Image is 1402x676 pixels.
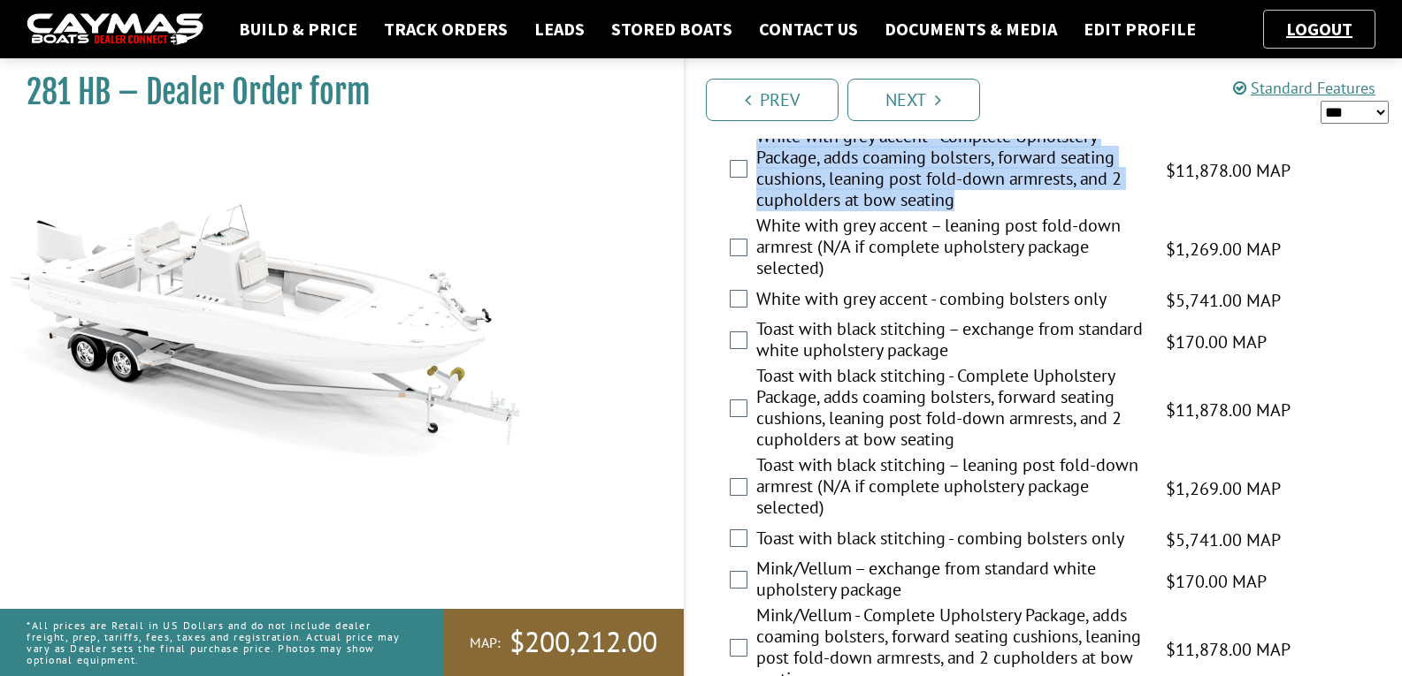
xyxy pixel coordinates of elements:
[756,288,1144,314] label: White with grey accent - combing bolsters only
[509,624,657,661] span: $200,212.00
[756,528,1144,553] label: Toast with black stitching - combing bolsters only
[443,609,684,676] a: MAP:$200,212.00
[1166,236,1281,262] span: $1,269.00 MAP
[1166,527,1281,553] span: $5,741.00 MAP
[375,18,517,41] a: Track Orders
[750,18,867,41] a: Contact Us
[27,13,203,46] img: caymas-dealer-connect-2ed40d3bc7270c1d8d7ffb4b79bf05adc795679939227970def78ec6f6c03838.gif
[756,454,1144,522] label: Toast with black stitching – leaning post fold-down armrest (N/A if complete upholstery package s...
[1166,397,1291,423] span: $11,878.00 MAP
[847,79,980,121] a: Next
[27,72,640,112] h1: 281 HB – Dealer Order form
[876,18,1066,41] a: Documents & Media
[756,558,1144,604] label: Mink/Vellum – exchange from standard white upholstery package
[1166,568,1267,595] span: $170.00 MAP
[1233,78,1375,98] a: Standard Features
[27,611,403,675] p: *All prices are Retail in US Dollars and do not include dealer freight, prep, tariffs, fees, taxe...
[1166,636,1291,663] span: $11,878.00 MAP
[1166,329,1267,355] span: $170.00 MAP
[756,318,1144,365] label: Toast with black stitching – exchange from standard white upholstery package
[1277,18,1361,40] a: Logout
[1075,18,1205,41] a: Edit Profile
[230,18,366,41] a: Build & Price
[706,79,839,121] a: Prev
[470,634,501,652] span: MAP:
[756,125,1144,215] label: White with grey accent - Complete Upholstery Package, adds coaming bolsters, forward seating cush...
[1166,475,1281,502] span: $1,269.00 MAP
[1166,287,1281,314] span: $5,741.00 MAP
[756,215,1144,283] label: White with grey accent – leaning post fold-down armrest (N/A if complete upholstery package selec...
[525,18,594,41] a: Leads
[1166,157,1291,184] span: $11,878.00 MAP
[602,18,741,41] a: Stored Boats
[756,365,1144,454] label: Toast with black stitching - Complete Upholstery Package, adds coaming bolsters, forward seating ...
